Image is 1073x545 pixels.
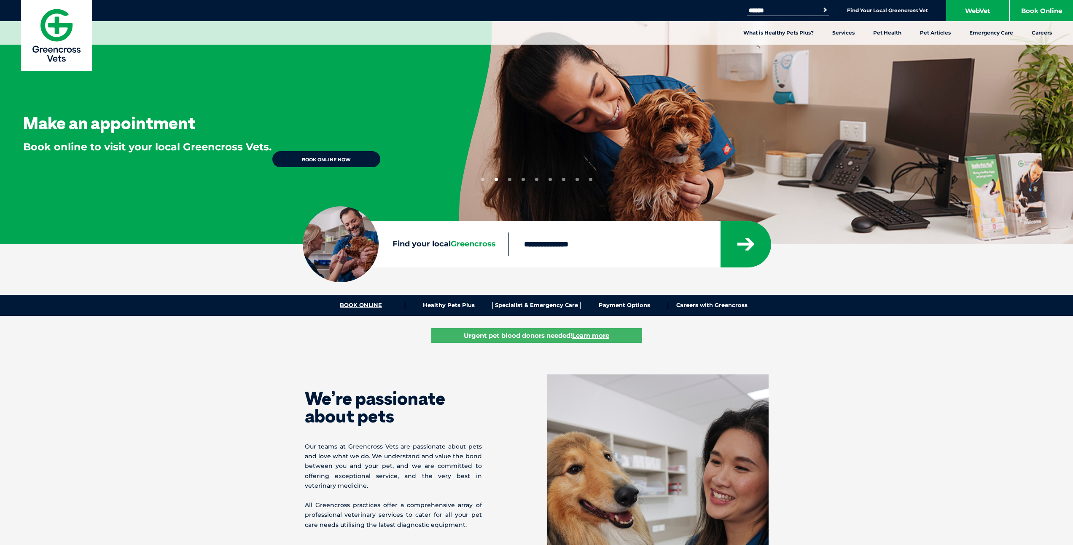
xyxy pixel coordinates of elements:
[317,302,405,309] a: BOOK ONLINE
[847,7,928,14] a: Find Your Local Greencross Vet
[508,178,511,181] button: 3 of 9
[864,21,911,45] a: Pet Health
[303,238,508,251] label: Find your local
[575,178,579,181] button: 8 of 9
[581,302,668,309] a: Payment Options
[451,239,496,248] span: Greencross
[305,442,482,491] p: Our teams at Greencross Vets are passionate about pets and love what we do. We understand and val...
[734,21,823,45] a: What is Healthy Pets Plus?
[522,178,525,181] button: 4 of 9
[823,21,864,45] a: Services
[431,328,642,343] a: Urgent pet blood donors needed!Learn more
[493,302,581,309] a: Specialist & Emergency Care
[821,6,829,14] button: Search
[589,178,592,181] button: 9 of 9
[572,331,609,339] u: Learn more
[535,178,538,181] button: 5 of 9
[960,21,1022,45] a: Emergency Care
[911,21,960,45] a: Pet Articles
[272,150,381,168] a: BOOK ONLINE NOW
[405,302,493,309] a: Healthy Pets Plus
[481,178,484,181] button: 1 of 9
[668,302,756,309] a: Careers with Greencross
[562,178,565,181] button: 7 of 9
[23,140,272,168] p: Book online to visit your local Greencross Vets.
[549,178,552,181] button: 6 of 9
[305,500,482,530] p: All Greencross practices offer a comprehensive array of professional veterinary services to cater...
[305,390,482,425] h1: We’re passionate about pets
[495,178,498,181] button: 2 of 9
[23,115,196,131] h3: Make an appointment
[1022,21,1061,45] a: Careers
